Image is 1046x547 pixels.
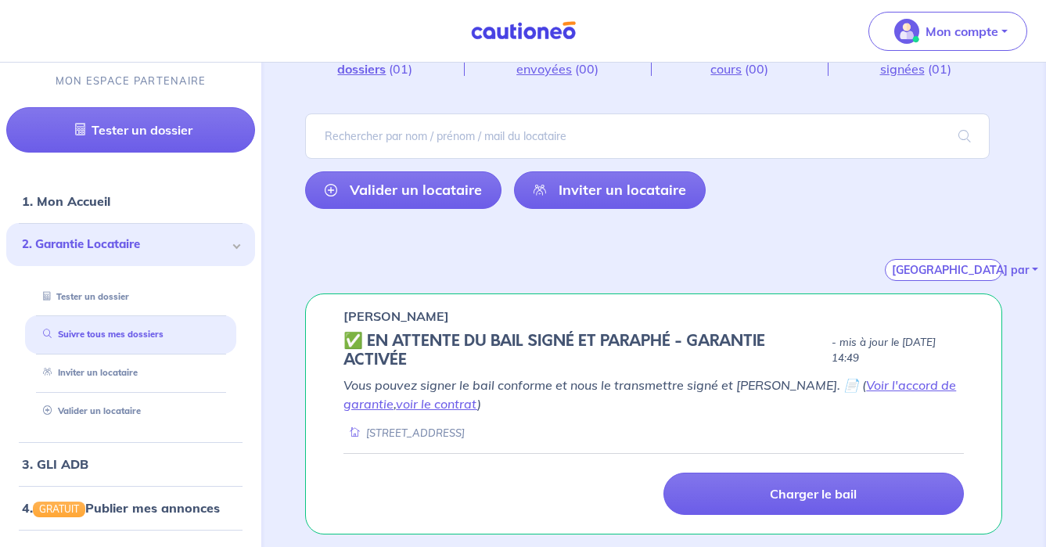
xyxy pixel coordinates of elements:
p: - mis à jour le [DATE] 14:49 [832,335,964,366]
em: Vous pouvez signer le bail conforme et nous le transmettre signé et [PERSON_NAME]. 📄 ( , ) [343,377,956,412]
div: Valider un locataire [25,398,236,424]
div: Suivre tous mes dossiers [25,322,236,347]
div: 3. GLI ADB [6,448,255,480]
a: Tous mes dossiers(01) [305,49,463,76]
a: voir le contrat [396,396,477,412]
a: 3. GLI ADB [22,456,88,472]
div: state: CONTRACT-SIGNED, Context: FINISHED,IS-GL-CAUTION [343,332,964,369]
button: illu_account_valid_menu.svgMon compte [868,12,1027,51]
span: search [940,114,990,158]
p: MON ESPACE PARTENAIRE [56,74,207,88]
span: Tous mes dossiers [337,49,415,77]
div: Tester un dossier [25,284,236,310]
a: Garanties signées(01) [829,49,1002,76]
a: Tester un dossier [37,291,129,302]
div: [STREET_ADDRESS] [343,426,465,441]
p: Mon compte [926,22,998,41]
a: Inviter un locataire [37,367,138,378]
span: Garanties en cours [710,49,789,77]
p: [PERSON_NAME] [343,307,449,326]
div: 4.GRATUITPublier mes annonces [6,492,255,524]
span: (01) [928,61,951,77]
span: (00) [575,61,598,77]
h5: ✅️️️ EN ATTENTE DU BAIL SIGNÉ ET PARAPHÉ - GARANTIE ACTIVÉE [343,332,825,369]
a: Suivre tous mes dossiers [37,329,164,340]
div: 2. Garantie Locataire [6,223,255,266]
a: Valider un locataire [305,171,501,209]
span: 2. Garantie Locataire [22,236,228,254]
div: 1. Mon Accueil [6,185,255,217]
button: [GEOGRAPHIC_DATA] par [885,259,1002,281]
a: Tester un dossier [6,107,255,153]
input: Rechercher par nom / prénom / mail du locataire [305,113,990,159]
a: Inviter un locataire [514,171,706,209]
img: illu_account_valid_menu.svg [894,19,919,44]
img: Cautioneo [465,21,582,41]
a: 1. Mon Accueil [22,193,110,209]
span: Invitations envoyées [516,49,601,77]
div: Inviter un locataire [25,360,236,386]
a: Charger le bail [663,473,964,515]
a: Valider un locataire [37,405,141,416]
p: Charger le bail [770,486,857,502]
a: 4.GRATUITPublier mes annonces [22,500,220,516]
span: (01) [389,61,412,77]
a: Garanties en cours(00) [652,49,828,76]
span: (00) [745,61,768,77]
a: Invitations envoyées(00) [465,49,651,76]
